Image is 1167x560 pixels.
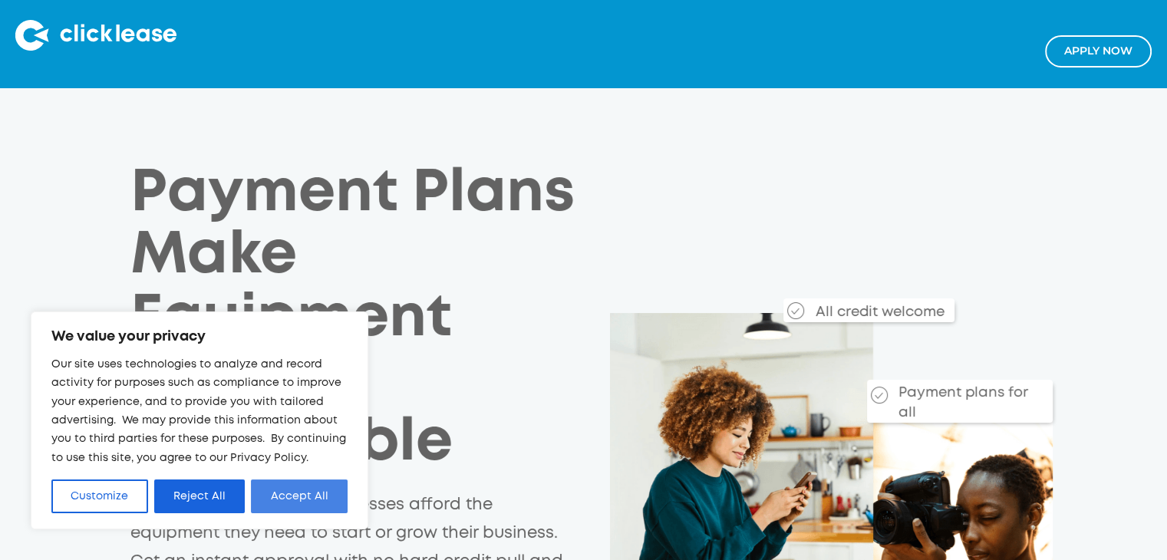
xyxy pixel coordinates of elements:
[51,328,348,346] p: We value your privacy
[787,302,804,319] img: Checkmark_callout
[130,163,610,475] h1: Payment Plans Make Equipment More Affordable
[154,479,246,513] button: Reject All
[1045,35,1152,67] a: Apply NOw
[31,311,368,529] div: We value your privacy
[755,292,954,322] div: All credit welcome
[15,20,176,51] img: Clicklease logo
[892,374,1041,423] div: Payment plans for all
[251,479,348,513] button: Accept All
[51,479,148,513] button: Customize
[51,360,346,463] span: Our site uses technologies to analyze and record activity for purposes such as compliance to impr...
[871,387,888,404] img: Checkmark_callout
